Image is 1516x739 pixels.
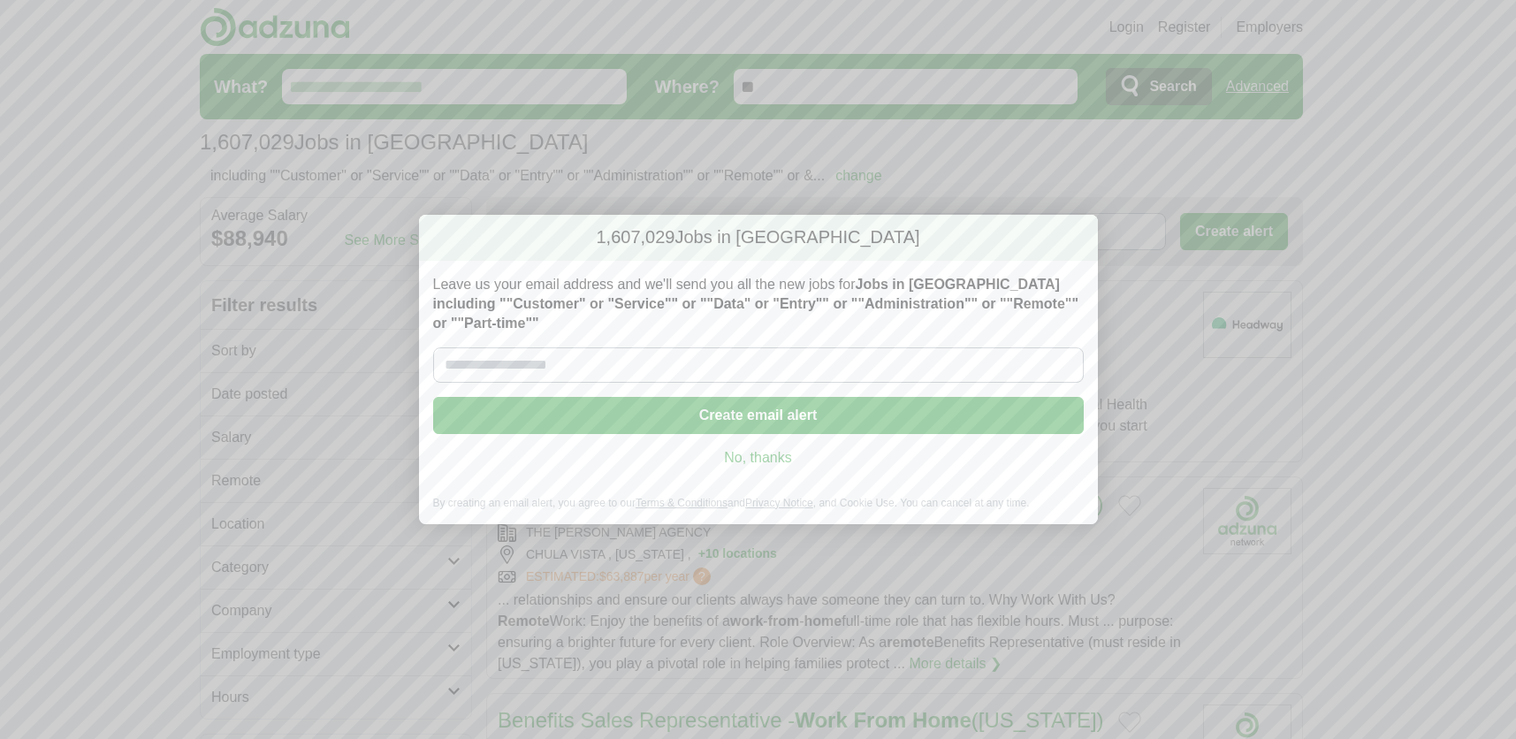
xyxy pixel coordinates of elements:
span: 1,607,029 [596,225,674,250]
a: Privacy Notice [745,497,813,509]
h2: Jobs in [GEOGRAPHIC_DATA] [419,215,1098,261]
strong: Jobs in [GEOGRAPHIC_DATA] including ""Customer" or "Service"" or ""Data" or "Entry"" or ""Adminis... [433,277,1078,331]
button: Create email alert [433,397,1084,434]
a: No, thanks [447,448,1070,468]
div: By creating an email alert, you agree to our and , and Cookie Use. You can cancel at any time. [419,496,1098,525]
a: Terms & Conditions [636,497,728,509]
label: Leave us your email address and we'll send you all the new jobs for [433,275,1084,333]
